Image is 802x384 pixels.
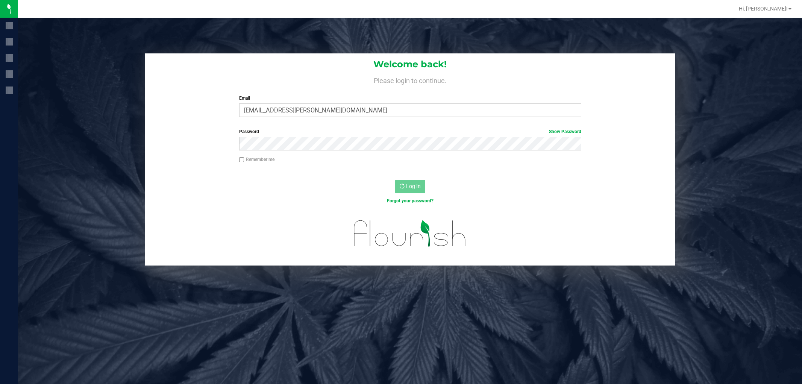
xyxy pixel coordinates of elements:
label: Remember me [239,156,274,163]
button: Log In [395,180,425,193]
h1: Welcome back! [145,59,675,69]
label: Email [239,95,581,102]
a: Show Password [549,129,581,134]
span: Password [239,129,259,134]
h4: Please login to continue. [145,75,675,84]
img: flourish_logo.svg [344,212,476,255]
span: Log In [406,183,421,189]
span: Hi, [PERSON_NAME]! [739,6,788,12]
input: Remember me [239,157,244,162]
a: Forgot your password? [387,198,434,203]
